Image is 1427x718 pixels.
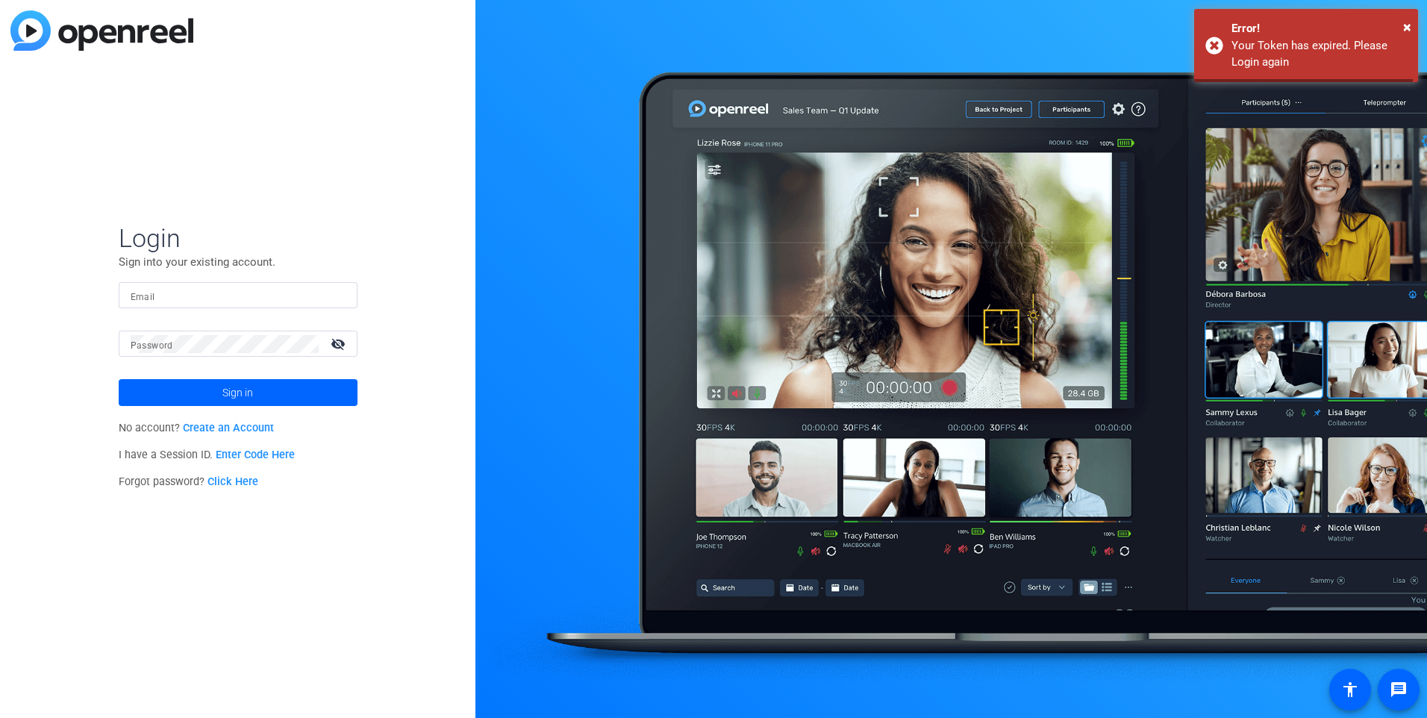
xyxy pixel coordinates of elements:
[131,340,173,351] mat-label: Password
[207,475,258,488] a: Click Here
[119,254,357,270] p: Sign into your existing account.
[216,449,295,461] a: Enter Code Here
[183,422,274,434] a: Create an Account
[119,222,357,254] span: Login
[10,10,193,51] img: blue-gradient.svg
[131,287,346,305] input: Enter Email Address
[1341,681,1359,699] mat-icon: accessibility
[322,333,357,355] mat-icon: visibility_off
[1231,37,1407,71] div: Your Token has expired. Please Login again
[119,379,357,406] button: Sign in
[1231,20,1407,37] div: Error!
[119,449,296,461] span: I have a Session ID.
[119,422,275,434] span: No account?
[119,475,259,488] span: Forgot password?
[222,374,253,411] span: Sign in
[1403,16,1411,38] button: Close
[1390,681,1408,699] mat-icon: message
[1403,18,1411,36] span: ×
[131,292,155,302] mat-label: Email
